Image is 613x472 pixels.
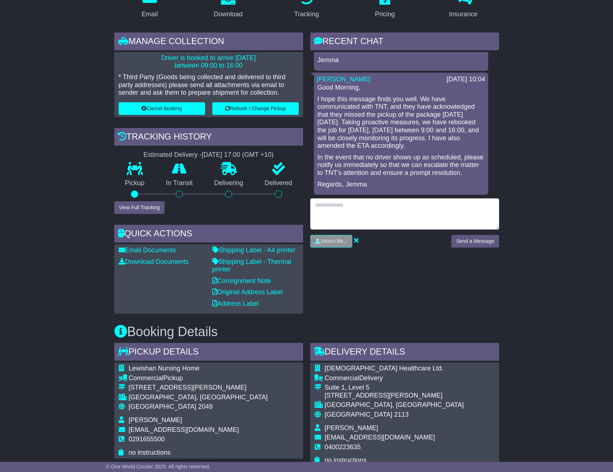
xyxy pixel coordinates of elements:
[325,456,367,464] span: no instructions
[212,277,271,284] a: Consignment Note
[114,128,303,147] div: Tracking history
[106,464,210,469] span: © One World Courier 2025. All rights reserved.
[325,443,361,451] span: 0400223635
[129,394,268,402] div: [GEOGRAPHIC_DATA], [GEOGRAPHIC_DATA]
[451,235,499,248] button: Send a Message
[141,9,158,19] div: Email
[119,258,189,265] a: Download Documents
[294,9,319,19] div: Tracking
[212,258,291,273] a: Shipping Label - Thermal printer
[129,416,182,424] span: [PERSON_NAME]
[114,325,499,339] h3: Booking Details
[325,392,464,400] div: [STREET_ADDRESS][PERSON_NAME]
[114,343,303,362] div: Pickup Details
[318,56,485,64] p: Jemma
[114,33,303,52] div: Manage collection
[325,365,443,372] span: [DEMOGRAPHIC_DATA] Healthcare Ltd.
[254,179,303,187] p: Delivered
[310,343,499,362] div: Delivery Details
[129,403,196,410] span: [GEOGRAPHIC_DATA]
[119,246,176,254] a: Email Documents
[325,401,464,409] div: [GEOGRAPHIC_DATA], [GEOGRAPHIC_DATA]
[449,9,478,19] div: Insurance
[318,84,485,92] p: Good Morning,
[198,403,213,410] span: 2049
[325,434,435,441] span: [EMAIL_ADDRESS][DOMAIN_NAME]
[129,426,239,433] span: [EMAIL_ADDRESS][DOMAIN_NAME]
[325,374,359,382] span: Commercial
[114,201,165,214] button: View Full Tracking
[310,33,499,52] div: RECENT CHAT
[447,76,485,83] div: [DATE] 10:04
[114,225,303,244] div: Quick Actions
[325,384,464,392] div: Suite 1, Level 5
[325,424,378,432] span: [PERSON_NAME]
[129,365,200,372] span: Lewishan Nursing Home
[212,246,295,254] a: Shipping Label - A4 printer
[119,102,205,115] button: Cancel Booking
[129,435,165,443] span: 0291655500
[318,154,485,177] p: In the event that no driver shows up as scheduled, please notify us immediately so that we can es...
[129,449,171,456] span: no instructions
[394,411,409,418] span: 2113
[202,151,274,159] div: [DATE] 17:00 (GMT +10)
[325,374,464,382] div: Delivery
[129,374,163,382] span: Commercial
[129,374,268,382] div: Pickup
[119,54,299,70] p: Driver is booked to arrive [DATE] between 09:00 to 16:00
[155,179,204,187] p: In Transit
[204,179,254,187] p: Delivering
[129,384,268,392] div: [STREET_ADDRESS][PERSON_NAME]
[325,411,392,418] span: [GEOGRAPHIC_DATA]
[375,9,395,19] div: Pricing
[212,288,283,296] a: Original Address Label
[212,102,299,115] button: Rebook / Change Pickup
[114,179,156,187] p: Pickup
[318,95,485,150] p: I hope this message finds you well. We have communicated with TNT, and they have acknowledged tha...
[119,73,299,97] p: * Third Party (Goods being collected and delivered to third party addresses) please send all atta...
[212,300,259,307] a: Address Label
[317,76,370,83] a: [PERSON_NAME]
[318,181,485,189] p: Regards, Jemma
[114,151,303,159] div: Estimated Delivery -
[214,9,243,19] div: Download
